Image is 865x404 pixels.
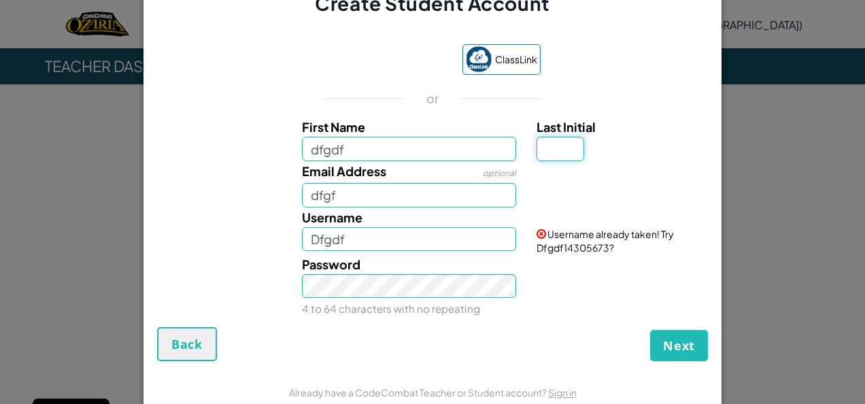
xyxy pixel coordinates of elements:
[537,119,596,135] span: Last Initial
[537,228,674,254] span: Username already taken! Try Dfgdf14305673?
[289,386,548,399] span: Already have a CodeCombat Teacher or Student account?
[302,209,362,225] span: Username
[650,330,708,361] button: Next
[171,336,203,352] span: Back
[663,337,695,354] span: Next
[302,256,360,272] span: Password
[495,50,537,69] span: ClassLink
[302,302,480,315] small: 4 to 64 characters with no repeating
[548,386,577,399] a: Sign in
[302,119,365,135] span: First Name
[302,163,386,179] span: Email Address
[157,327,217,361] button: Back
[483,168,516,178] span: optional
[466,46,492,72] img: classlink-logo-small.png
[426,90,439,107] p: or
[318,46,456,75] iframe: Sign in with Google Button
